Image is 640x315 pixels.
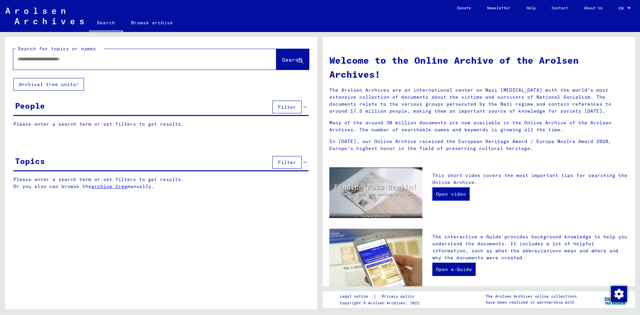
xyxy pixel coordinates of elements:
[5,8,84,24] img: Arolsen_neg.svg
[13,121,309,128] p: Please enter a search term or set filters to get results.
[13,78,84,91] button: Archival tree units
[329,138,628,152] p: In [DATE], our Online Archive received the European Heritage Award / Europa Nostra Award 2020, Eu...
[278,104,296,110] span: Filter
[282,56,302,63] span: Search
[603,291,628,308] img: yv_logo.png
[276,49,309,70] button: Search
[272,101,302,113] button: Filter
[91,183,127,189] a: archive tree
[486,299,577,305] p: have been realized in partnership with
[15,100,45,112] div: People
[329,229,422,291] img: eguide.jpg
[123,15,181,31] a: Browse archive
[278,159,296,165] span: Filter
[13,176,309,190] p: Please enter a search term or set filters to get results. Or you also can browse the manually.
[611,286,627,302] img: Change consent
[486,293,577,299] p: The Arolsen Archives online collections
[272,156,302,169] button: Filter
[329,167,422,218] img: video.jpg
[89,15,123,32] a: Search
[15,155,45,167] div: Topics
[432,263,476,276] a: Open e-Guide
[329,53,628,81] h1: Welcome to the Online Archive of the Arolsen Archives!
[376,293,422,300] a: Privacy policy
[619,6,626,11] span: EN
[18,46,96,52] mat-label: Search for topics or names
[340,293,422,300] div: |
[432,187,470,201] a: Open video
[340,300,422,306] p: Copyright © Arolsen Archives, 2021
[432,233,628,261] p: The interactive e-Guide provides background knowledge to help you understand the documents. It in...
[329,119,628,133] p: Many of the around 30 million documents are now available in the Online Archive of the Arolsen Ar...
[329,87,628,115] p: The Arolsen Archives are an international center on Nazi [MEDICAL_DATA] with the world’s most ext...
[340,293,373,300] a: Legal notice
[432,172,628,186] p: This short video covers the most important tips for searching the Online Archive.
